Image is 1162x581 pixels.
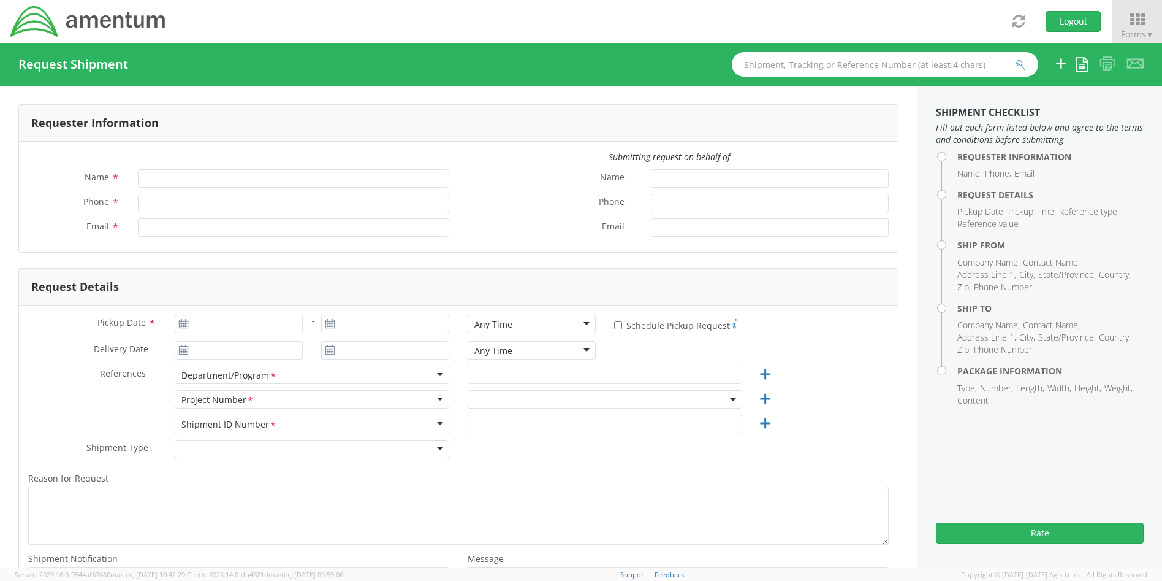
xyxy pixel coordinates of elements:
h3: Requester Information [31,117,159,129]
li: Reference type [1059,206,1119,218]
h4: Ship To [957,304,1144,313]
span: Forms [1121,28,1153,40]
h4: Package Information [957,366,1144,375]
h3: Shipment Checklist [936,107,1144,118]
span: Server: 2025.16.0-9544af67660 [15,570,185,579]
li: Address Line 1 [957,331,1016,344]
span: Email [602,220,625,234]
li: Company Name [957,256,1020,269]
li: State/Province [1038,269,1096,281]
li: Contact Name [1023,319,1080,331]
li: Country [1099,269,1131,281]
div: Any Time [474,345,512,357]
div: Shipment ID Number [181,418,277,431]
div: Department/Program [181,369,277,382]
span: Copyright © [DATE]-[DATE] Agistix Inc., All Rights Reserved [961,570,1147,580]
h3: Request Details [31,281,119,293]
button: Rate [936,523,1144,544]
a: Feedback [655,570,685,579]
span: Shipment Notification [28,553,118,564]
span: master, [DATE] 10:42:29 [110,570,185,579]
span: master, [DATE] 09:59:06 [268,570,343,579]
li: Weight [1104,382,1133,394]
a: Support [620,570,647,579]
li: Length [1016,382,1044,394]
li: Phone [985,167,1011,180]
li: Content [957,394,989,407]
h4: Ship From [957,240,1144,250]
span: References [100,367,146,379]
li: Reference value [957,218,1019,230]
span: Phone [83,196,109,207]
li: Number [980,382,1013,394]
label: Schedule Pickup Request [614,317,737,332]
li: City [1019,269,1035,281]
h4: Requester Information [957,152,1144,161]
span: Name [85,171,109,183]
li: Company Name [957,319,1020,331]
span: ▼ [1146,29,1153,40]
li: Email [1014,167,1035,180]
li: State/Province [1038,331,1096,344]
span: Email [86,220,109,232]
li: City [1019,331,1035,344]
h4: Request Shipment [18,58,128,71]
span: Fill out each form listed below and agree to the terms and conditions before submitting [936,121,1144,146]
li: Phone Number [974,281,1032,293]
li: Pickup Date [957,206,1005,218]
li: Type [957,382,977,394]
li: Pickup Time [1008,206,1056,218]
span: Phone [599,196,625,210]
li: Phone Number [974,344,1032,356]
span: Client: 2025.14.0-db4321d [187,570,343,579]
span: Delivery Date [94,343,148,357]
button: Logout [1046,11,1101,32]
li: Name [957,167,982,180]
input: Schedule Pickup Request [614,321,622,329]
h4: Request Details [957,190,1144,199]
li: Height [1074,382,1101,394]
span: Name [600,171,625,185]
input: Shipment, Tracking or Reference Number (at least 4 chars) [732,52,1038,77]
div: Any Time [474,318,512,331]
span: Pickup Date [97,317,146,328]
li: Zip [957,344,971,356]
li: Address Line 1 [957,269,1016,281]
li: Width [1047,382,1071,394]
li: Contact Name [1023,256,1080,269]
div: Project Number [181,394,254,407]
li: Zip [957,281,971,293]
img: dyn-intl-logo-049831509241104b2a82.png [9,4,167,39]
li: Country [1099,331,1131,344]
span: Message [468,553,504,564]
span: Reason for Request [28,472,108,484]
span: Shipment Type [86,442,148,456]
i: Submitting request on behalf of [609,151,730,163]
